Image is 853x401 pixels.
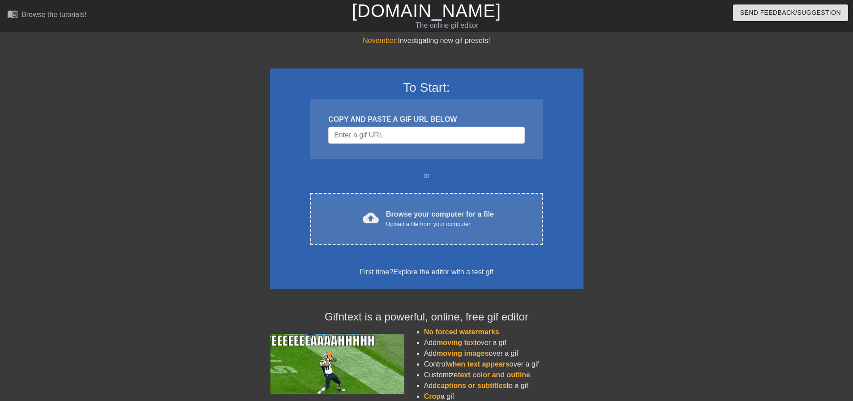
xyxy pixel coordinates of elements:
[740,7,841,18] span: Send Feedback/Suggestion
[328,127,524,144] input: Username
[363,37,398,44] span: November:
[270,35,583,46] div: Investigating new gif presets!
[352,1,501,21] a: [DOMAIN_NAME]
[328,114,524,125] div: COPY AND PASTE A GIF URL BELOW
[282,267,572,277] div: First time?
[424,337,583,348] li: Add over a gif
[458,371,530,379] span: text color and outline
[270,311,583,324] h4: Gifntext is a powerful, online, free gif editor
[424,359,583,370] li: Control over a gif
[386,209,494,229] div: Browse your computer for a file
[424,328,499,336] span: No forced watermarks
[424,380,583,391] li: Add to a gif
[21,11,86,18] div: Browse the tutorials!
[437,339,477,346] span: moving text
[437,382,506,389] span: captions or subtitles
[289,20,605,31] div: The online gif editor
[386,220,494,229] div: Upload a file from your computer
[447,360,510,368] span: when text appears
[7,9,18,19] span: menu_book
[363,210,379,226] span: cloud_upload
[424,392,441,400] span: Crop
[7,9,86,22] a: Browse the tutorials!
[282,80,572,95] h3: To Start:
[270,334,404,394] img: football_small.gif
[424,348,583,359] li: Add over a gif
[293,171,560,181] div: or
[424,370,583,380] li: Customize
[393,268,493,276] a: Explore the editor with a test gif
[437,350,489,357] span: moving images
[733,4,848,21] button: Send Feedback/Suggestion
